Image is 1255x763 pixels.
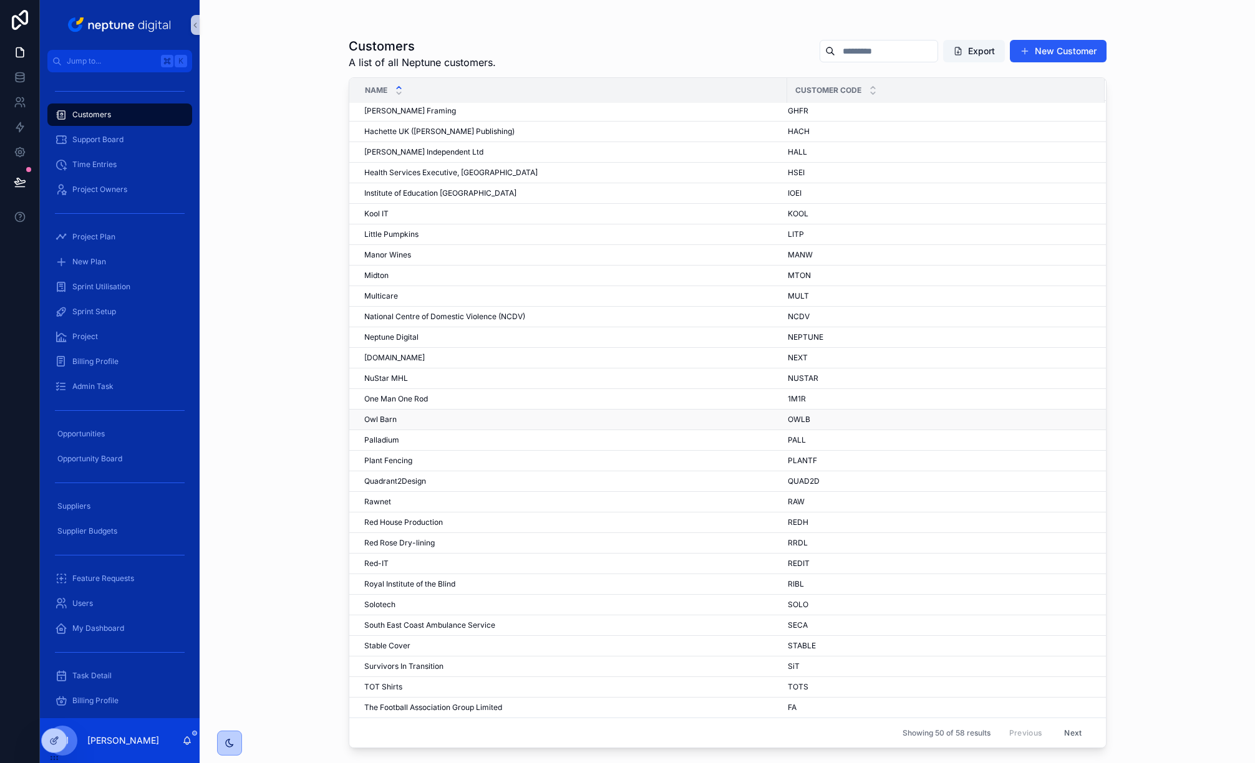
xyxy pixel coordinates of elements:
[72,573,134,583] span: Feature Requests
[788,271,811,281] span: MTON
[364,497,780,507] a: Rawnet
[47,567,192,590] a: Feature Requests
[364,456,780,466] a: Plant Fencing
[349,55,496,70] span: A list of all Neptune customers.
[1010,40,1107,62] button: New Customer
[364,271,780,281] a: Midton
[788,476,820,486] span: QUAD2D
[364,456,412,466] span: Plant Fencing
[788,476,1090,486] a: QUAD2D
[364,332,419,342] span: Neptune Digital
[364,538,780,548] a: Red Rose Dry-lining
[364,559,780,569] a: Red-IT
[788,703,797,713] span: FA
[788,415,1090,425] a: OWLB
[788,497,1090,507] a: RAW
[364,682,780,692] a: TOT Shirts
[364,579,455,589] span: Royal Institute of the Blind
[788,250,813,260] span: MANW
[72,357,119,367] span: Billing Profile
[47,276,192,298] a: Sprint Utilisation
[364,291,780,301] a: Multicare
[364,127,515,137] span: Hachette UK ([PERSON_NAME] Publishing)
[788,703,1090,713] a: FA
[364,229,419,239] span: Little Pumpkins
[47,689,192,712] a: Billing Profile
[788,579,1090,589] a: RIBL
[364,559,389,569] span: Red-IT
[788,415,810,425] span: OWLB
[67,56,156,66] span: Jump to...
[788,661,800,671] span: SiT
[47,592,192,615] a: Users
[364,517,443,527] span: Red House Production
[364,394,428,404] span: One Man One Rod
[788,353,808,363] span: NEXT
[788,353,1090,363] a: NEXT
[788,538,808,548] span: RRDL
[788,332,1090,342] a: NEPTUNE
[364,641,410,651] span: Stable Cover
[788,579,804,589] span: RIBL
[788,147,1090,157] a: HALL
[47,495,192,517] a: Suppliers
[788,620,808,630] span: SECA
[72,185,127,194] span: Project Owners
[47,375,192,398] a: Admin Task
[795,85,861,95] span: Customer Code
[176,56,186,66] span: K
[364,703,780,713] a: The Football Association Group Limited
[788,168,805,178] span: HSEI
[364,332,780,342] a: Neptune Digital
[364,312,780,322] a: National Centre of Domestic Violence (NCDV)
[349,37,496,55] h1: Customers
[788,497,805,507] span: RAW
[364,271,389,281] span: Midton
[72,381,114,391] span: Admin Task
[788,127,810,137] span: HACH
[47,423,192,445] a: Opportunities
[364,394,780,404] a: One Man One Rod
[47,520,192,542] a: Supplier Budgets
[364,353,425,363] span: [DOMAIN_NAME]
[72,160,117,170] span: Time Entries
[364,209,780,219] a: Kool IT
[72,598,93,608] span: Users
[57,526,117,536] span: Supplier Budgets
[788,435,1090,445] a: PALL
[57,429,105,439] span: Opportunities
[788,661,1090,671] a: SiT
[788,559,810,569] span: REDIT
[72,282,130,292] span: Sprint Utilisation
[364,106,456,116] span: [PERSON_NAME] Framing
[47,178,192,201] a: Project Owners
[47,665,192,687] a: Task Detail
[364,435,399,445] span: Palladium
[788,682,1090,692] a: TOTS
[788,188,802,198] span: IOEI
[364,209,389,219] span: Kool IT
[87,734,159,747] p: [PERSON_NAME]
[788,373,1090,383] a: NUSTAR
[788,127,1090,137] a: HACH
[47,251,192,273] a: New Plan
[788,394,806,404] span: 1M1R
[364,620,780,630] a: South East Coast Ambulance Service
[72,623,124,633] span: My Dashboard
[943,40,1005,62] button: Export
[364,600,395,610] span: Solotech
[788,682,808,692] span: TOTS
[788,209,808,219] span: KOOL
[364,435,780,445] a: Palladium
[364,476,426,486] span: Quadrant2Design
[788,168,1090,178] a: HSEI
[364,250,411,260] span: Manor Wines
[364,579,780,589] a: Royal Institute of the Blind
[364,168,780,178] a: Health Services Executive, [GEOGRAPHIC_DATA]
[72,135,124,145] span: Support Board
[364,106,780,116] a: [PERSON_NAME] Framing
[788,620,1090,630] a: SECA
[47,617,192,640] a: My Dashboard
[364,147,483,157] span: [PERSON_NAME] Independent Ltd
